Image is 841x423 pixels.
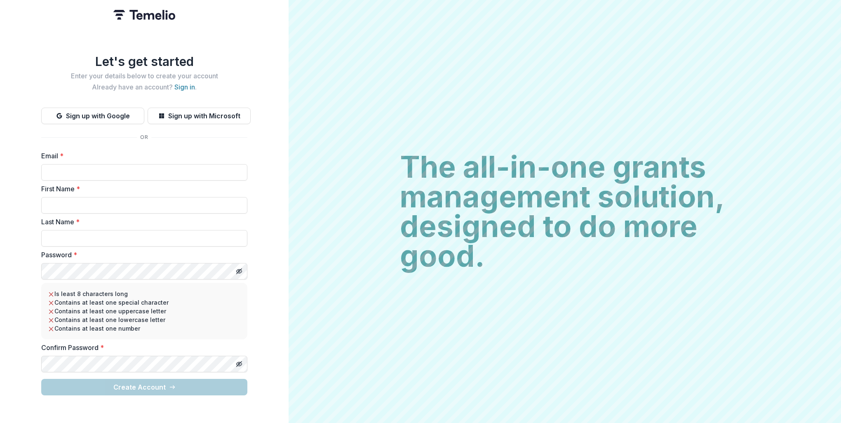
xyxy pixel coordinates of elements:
button: Toggle password visibility [233,265,246,278]
img: Temelio [113,10,175,20]
button: Sign up with Microsoft [148,108,251,124]
label: Password [41,250,242,260]
label: Email [41,151,242,161]
label: Confirm Password [41,343,242,352]
button: Sign up with Google [41,108,144,124]
li: Contains at least one uppercase letter [48,307,241,315]
li: Contains at least one number [48,324,241,333]
li: Is least 8 characters long [48,289,241,298]
label: Last Name [41,217,242,227]
h2: Enter your details below to create your account [41,72,247,80]
li: Contains at least one special character [48,298,241,307]
button: Create Account [41,379,247,395]
label: First Name [41,184,242,194]
h2: Already have an account? . [41,83,247,91]
button: Toggle password visibility [233,357,246,371]
a: Sign in [174,83,195,91]
h1: Let's get started [41,54,247,69]
li: Contains at least one lowercase letter [48,315,241,324]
